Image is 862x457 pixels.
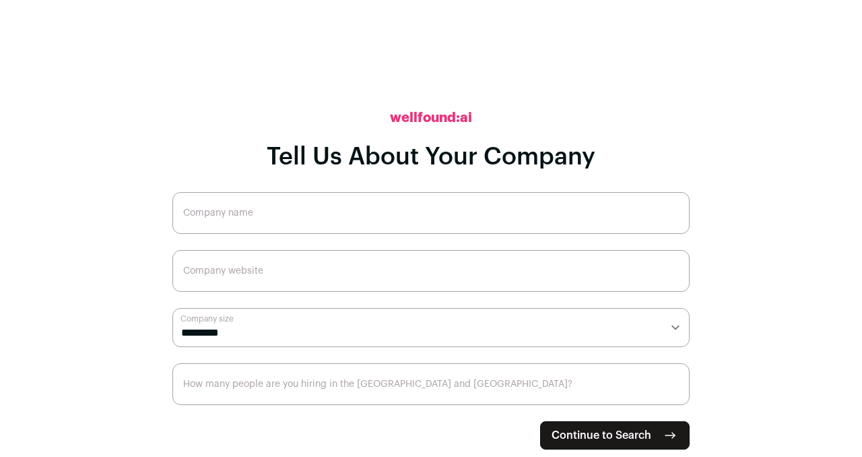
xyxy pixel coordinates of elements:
button: Continue to Search [540,421,690,450]
h2: wellfound:ai [390,109,472,127]
input: Company website [172,250,690,292]
span: Continue to Search [552,427,651,444]
input: How many people are you hiring in the US and Canada? [172,363,690,405]
input: Company name [172,192,690,234]
h1: Tell Us About Your Company [267,144,595,171]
